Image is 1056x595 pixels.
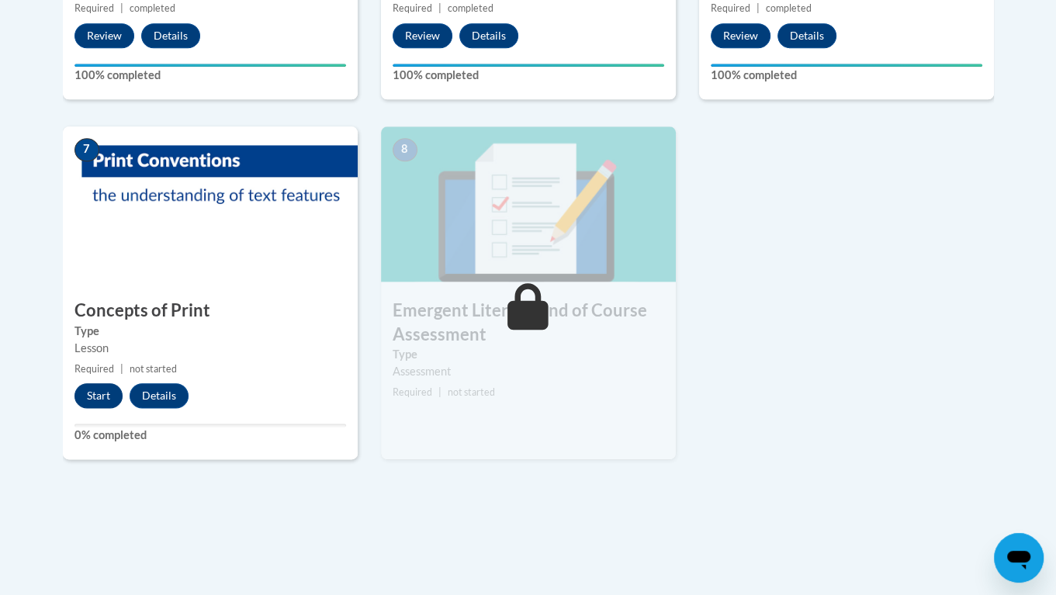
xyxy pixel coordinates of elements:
span: | [757,2,760,14]
button: Start [74,383,123,408]
span: not started [130,363,177,375]
div: Your progress [393,64,664,67]
label: Type [74,323,346,340]
button: Review [711,23,770,48]
span: Required [393,2,432,14]
span: 7 [74,138,99,161]
span: Required [711,2,750,14]
span: | [438,386,441,398]
span: 8 [393,138,417,161]
span: | [120,363,123,375]
button: Details [130,383,189,408]
div: Lesson [74,340,346,357]
div: Your progress [74,64,346,67]
span: completed [130,2,175,14]
button: Details [141,23,200,48]
span: completed [448,2,493,14]
img: Course Image [63,126,358,282]
span: completed [766,2,812,14]
button: Review [393,23,452,48]
span: Required [74,2,114,14]
span: not started [448,386,495,398]
label: 100% completed [393,67,664,84]
label: 100% completed [711,67,982,84]
label: 0% completed [74,427,346,444]
label: 100% completed [74,67,346,84]
h3: Concepts of Print [63,299,358,323]
span: Required [74,363,114,375]
h3: Emergent Literacy End of Course Assessment [381,299,676,347]
span: | [438,2,441,14]
iframe: Button to launch messaging window [994,533,1044,583]
img: Course Image [381,126,676,282]
div: Assessment [393,363,664,380]
button: Details [459,23,518,48]
div: Your progress [711,64,982,67]
button: Review [74,23,134,48]
label: Type [393,346,664,363]
span: | [120,2,123,14]
button: Details [777,23,836,48]
span: Required [393,386,432,398]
